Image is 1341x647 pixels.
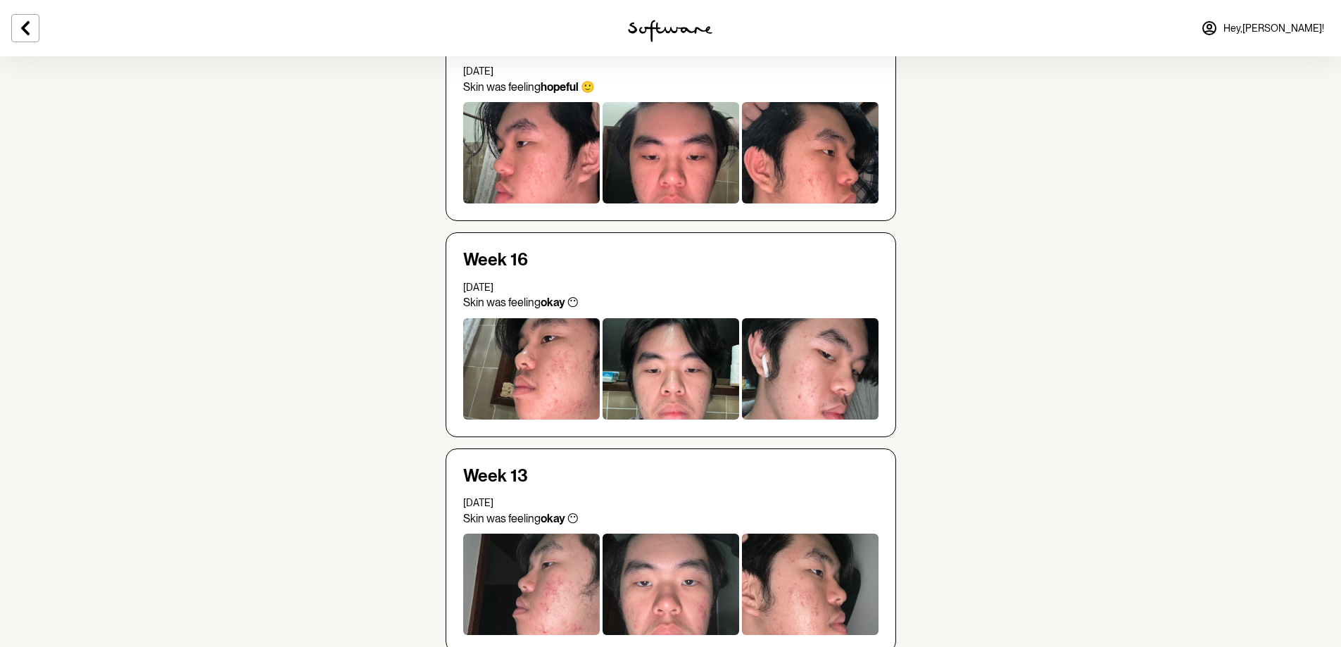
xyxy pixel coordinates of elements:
h4: Week 13 [463,466,879,486]
strong: okay [541,296,565,309]
span: [DATE] [463,282,493,293]
span: Hey, [PERSON_NAME] ! [1223,23,1324,34]
strong: hopeful [541,80,579,94]
h4: Week 16 [463,250,879,270]
p: Skin was feeling 😶 [463,296,879,309]
p: Skin was feeling 😶 [463,512,879,525]
span: [DATE] [463,65,493,77]
img: software logo [628,20,712,42]
strong: okay [541,512,565,525]
a: Hey,[PERSON_NAME]! [1192,11,1333,45]
span: [DATE] [463,497,493,508]
p: Skin was feeling 🙂 [463,80,879,94]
